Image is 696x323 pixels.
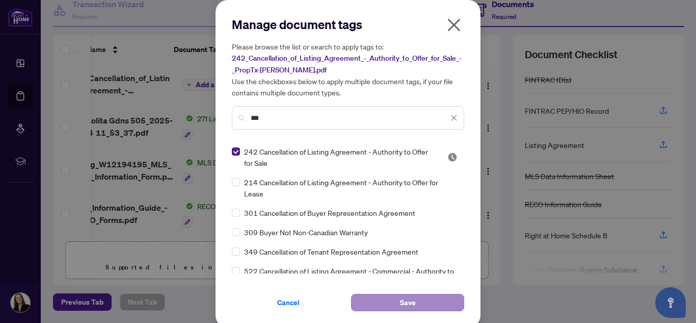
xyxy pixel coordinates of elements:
[232,16,464,33] h2: Manage document tags
[244,177,458,199] span: 214 Cancellation of Listing Agreement - Authority to Offer for Lease
[655,287,686,318] button: Open asap
[244,207,415,218] span: 301 Cancellation of Buyer Representation Agreement
[446,17,462,33] span: close
[232,41,464,98] h5: Please browse the list or search to apply tags to: Use the checkboxes below to apply multiple doc...
[447,152,458,162] span: Pending Review
[400,294,416,311] span: Save
[244,146,435,168] span: 242 Cancellation of Listing Agreement - Authority to Offer for Sale
[277,294,300,311] span: Cancel
[232,54,462,74] span: 242_Cancellation_of_Listing_Agreement_-_Authority_to_Offer_for_Sale_-_PropTx-[PERSON_NAME].pdf
[447,152,458,162] img: status
[450,114,458,121] span: close
[244,227,368,238] span: 309 Buyer Not Non-Canadian Warranty
[351,294,464,311] button: Save
[244,246,418,257] span: 349 Cancellation of Tenant Representation Agreement
[232,294,345,311] button: Cancel
[244,265,458,288] span: 522 Cancellation of Listing Agreement - Commercial - Authority to Offer for Sale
